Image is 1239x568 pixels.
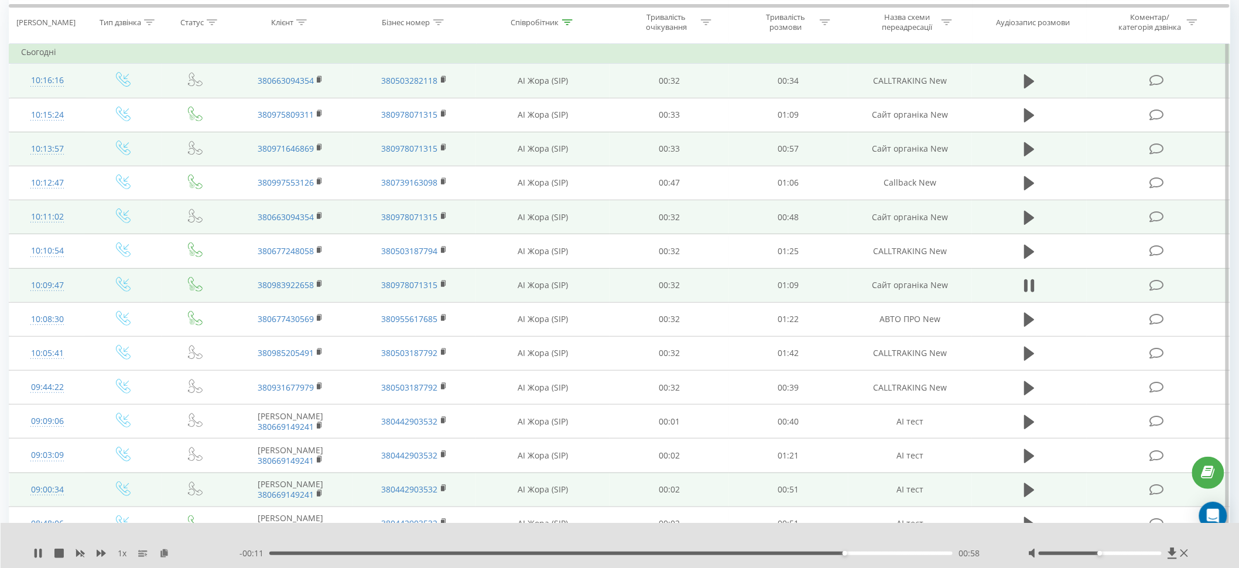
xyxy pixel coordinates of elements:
[729,98,848,132] td: 01:09
[959,548,980,559] span: 00:58
[476,200,610,234] td: АІ Жора (SIP)
[239,548,269,559] span: - 00:11
[21,308,74,331] div: 10:08:30
[382,518,438,529] a: 380442903532
[848,166,973,200] td: Callback New
[848,473,973,507] td: AI тест
[476,473,610,507] td: АІ Жора (SIP)
[729,302,848,336] td: 01:22
[21,239,74,262] div: 10:10:54
[729,166,848,200] td: 01:06
[21,444,74,467] div: 09:03:09
[476,268,610,302] td: АІ Жора (SIP)
[382,245,438,256] a: 380503187794
[729,439,848,473] td: 01:21
[610,473,729,507] td: 00:02
[228,507,352,541] td: [PERSON_NAME]
[258,143,314,154] a: 380971646869
[21,342,74,365] div: 10:05:41
[610,336,729,370] td: 00:32
[843,551,847,556] div: Accessibility label
[21,138,74,160] div: 10:13:57
[258,279,314,290] a: 380983922658
[258,313,314,324] a: 380677430569
[848,132,973,166] td: Сайт органіка New
[610,200,729,234] td: 00:32
[610,132,729,166] td: 00:33
[476,336,610,370] td: АІ Жора (SIP)
[258,75,314,86] a: 380663094354
[729,268,848,302] td: 01:09
[729,371,848,405] td: 00:39
[382,17,430,27] div: Бізнес номер
[21,104,74,126] div: 10:15:24
[476,166,610,200] td: АІ Жора (SIP)
[610,302,729,336] td: 00:32
[729,473,848,507] td: 00:51
[848,200,973,234] td: Сайт органіка New
[271,17,293,27] div: Клієнт
[382,177,438,188] a: 380739163098
[610,98,729,132] td: 00:33
[382,484,438,495] a: 380442903532
[21,512,74,535] div: 08:48:06
[382,109,438,120] a: 380978071315
[610,268,729,302] td: 00:32
[476,439,610,473] td: АІ Жора (SIP)
[258,455,314,466] a: 380669149241
[848,439,973,473] td: AI тест
[258,109,314,120] a: 380975809311
[848,302,973,336] td: АВТО ПРО New
[610,439,729,473] td: 00:02
[848,336,973,370] td: CALLTRAKING New
[476,234,610,268] td: АІ Жора (SIP)
[610,405,729,439] td: 00:01
[16,17,76,27] div: [PERSON_NAME]
[729,234,848,268] td: 01:25
[476,98,610,132] td: АІ Жора (SIP)
[997,17,1070,27] div: Аудіозапис розмови
[848,268,973,302] td: Сайт органіка New
[476,405,610,439] td: АІ Жора (SIP)
[476,64,610,98] td: АІ Жора (SIP)
[382,211,438,223] a: 380978071315
[729,336,848,370] td: 01:42
[258,245,314,256] a: 380677248058
[876,12,939,32] div: Назва схеми переадресації
[1115,12,1184,32] div: Коментар/категорія дзвінка
[118,548,126,559] span: 1 x
[382,347,438,358] a: 380503187792
[228,473,352,507] td: [PERSON_NAME]
[21,274,74,297] div: 10:09:47
[21,376,74,399] div: 09:44:22
[21,206,74,228] div: 10:11:02
[848,234,973,268] td: CALLTRAKING New
[729,507,848,541] td: 00:51
[1098,551,1103,556] div: Accessibility label
[610,234,729,268] td: 00:32
[610,371,729,405] td: 00:32
[258,211,314,223] a: 380663094354
[610,166,729,200] td: 00:47
[180,17,204,27] div: Статус
[610,507,729,541] td: 00:02
[382,279,438,290] a: 380978071315
[382,143,438,154] a: 380978071315
[9,40,1230,64] td: Сьогодні
[228,439,352,473] td: [PERSON_NAME]
[729,132,848,166] td: 00:57
[848,507,973,541] td: AI тест
[511,17,559,27] div: Співробітник
[382,450,438,461] a: 380442903532
[729,200,848,234] td: 00:48
[848,405,973,439] td: AI тест
[258,489,314,500] a: 380669149241
[476,507,610,541] td: АІ Жора (SIP)
[476,302,610,336] td: АІ Жора (SIP)
[258,421,314,432] a: 380669149241
[21,69,74,92] div: 10:16:16
[382,382,438,393] a: 380503187792
[1199,502,1227,530] div: Open Intercom Messenger
[848,98,973,132] td: Сайт органіка New
[258,382,314,393] a: 380931677979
